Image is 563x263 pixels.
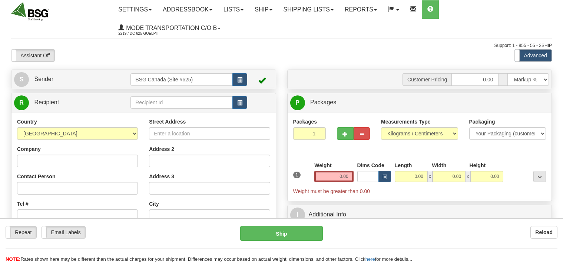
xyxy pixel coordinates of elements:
[290,208,305,222] span: I
[465,171,470,182] span: x
[17,145,41,153] label: Company
[149,173,174,180] label: Address 3
[157,0,218,19] a: Addressbook
[240,226,323,241] button: Ship
[469,118,495,125] label: Packaging
[403,73,451,86] span: Customer Pricing
[533,171,546,182] div: ...
[11,50,54,61] label: Assistant Off
[149,200,159,208] label: City
[14,72,29,87] span: S
[17,200,29,208] label: Tel #
[365,256,375,262] a: here
[290,95,549,110] a: P Packages
[149,127,270,140] input: Enter a location
[470,162,486,169] label: Height
[149,145,174,153] label: Address 2
[535,229,553,235] b: Reload
[278,0,339,19] a: Shipping lists
[339,0,382,19] a: Reports
[395,162,412,169] label: Length
[381,118,431,125] label: Measurements Type
[42,226,85,238] label: Email Labels
[357,162,384,169] label: Dims Code
[290,95,305,110] span: P
[6,226,36,238] label: Repeat
[11,43,552,49] div: Support: 1 - 855 - 55 - 2SHIP
[130,73,232,86] input: Sender Id
[293,188,370,194] span: Weight must be greater than 0.00
[427,171,433,182] span: x
[118,30,174,37] span: 2219 / DC 625 Guelph
[34,99,59,105] span: Recipient
[14,95,29,110] span: R
[293,118,317,125] label: Packages
[34,76,53,82] span: Sender
[218,0,249,19] a: Lists
[149,118,186,125] label: Street Address
[113,19,226,37] a: Mode Transportation c/o B 2219 / DC 625 Guelph
[11,2,49,21] img: logo2219.jpg
[310,99,336,105] span: Packages
[14,95,117,110] a: R Recipient
[314,162,331,169] label: Weight
[290,207,549,222] a: IAdditional Info
[546,94,562,169] iframe: chat widget
[515,50,552,61] label: Advanced
[17,173,55,180] label: Contact Person
[17,118,37,125] label: Country
[130,96,232,109] input: Recipient Id
[432,162,447,169] label: Width
[14,72,130,87] a: S Sender
[124,25,217,31] span: Mode Transportation c/o B
[530,226,557,239] button: Reload
[293,172,301,178] span: 1
[6,256,20,262] span: NOTE:
[113,0,157,19] a: Settings
[249,0,278,19] a: Ship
